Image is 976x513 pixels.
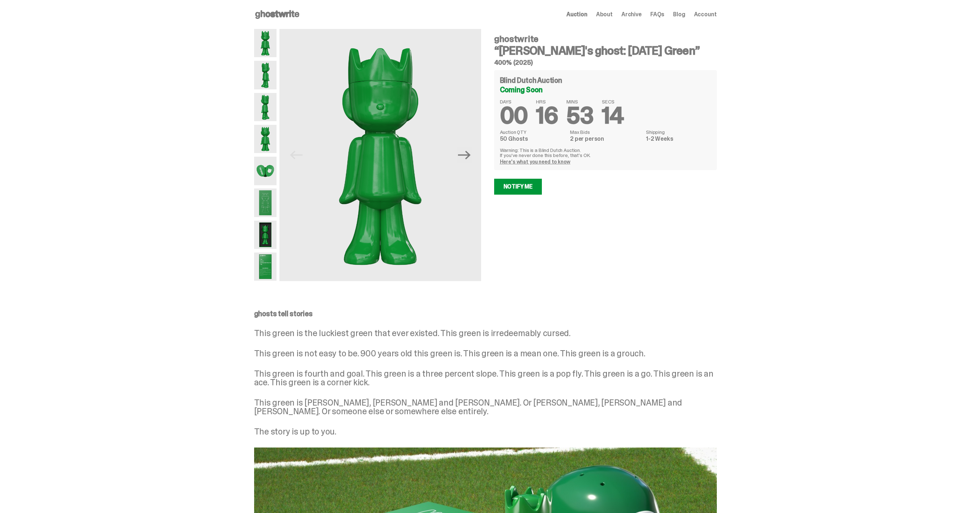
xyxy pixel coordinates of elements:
span: 53 [566,101,593,131]
img: Schrodinger_Green_Hero_1.png [254,29,277,57]
a: Notify Me [494,179,542,195]
a: Auction [566,12,587,17]
p: Warning: This is a Blind Dutch Auction. If you’ve never done this before, that’s OK. [500,148,711,158]
img: Schrodinger_Green_Hero_3.png [254,93,277,121]
p: This green is fourth and goal. This green is a three percent slope. This green is a pop fly. This... [254,369,717,387]
h4: Blind Dutch Auction [500,77,562,84]
dt: Shipping [646,130,711,135]
span: 14 [602,101,624,131]
img: Schrodinger_Green_Hero_13.png [254,221,277,249]
span: SECS [602,99,624,104]
a: Here's what you need to know [500,158,570,165]
span: MINS [566,99,593,104]
a: Account [694,12,717,17]
dd: 2 per person [570,136,642,142]
img: Schrodinger_Green_Hero_6.png [254,125,277,153]
dt: Max Bids [570,130,642,135]
img: Schrodinger_Green_Hero_7.png [254,157,277,185]
dt: Auction QTY [500,130,566,135]
p: This green is [PERSON_NAME], [PERSON_NAME] and [PERSON_NAME]. Or [PERSON_NAME], [PERSON_NAME] and... [254,398,717,416]
a: Archive [621,12,642,17]
span: HRS [536,99,558,104]
span: 16 [536,101,558,131]
p: This green is the luckiest green that ever existed. This green is irredeemably cursed. [254,329,717,338]
img: Schrodinger_Green_Hero_9.png [254,188,277,217]
a: Blog [673,12,685,17]
h5: 400% (2025) [494,59,717,66]
h3: “[PERSON_NAME]'s ghost: [DATE] Green” [494,45,717,56]
button: Next [457,147,472,163]
p: The story is up to you. [254,427,717,436]
a: About [596,12,613,17]
dd: 1-2 Weeks [646,136,711,142]
p: This green is not easy to be. 900 years old this green is. This green is a mean one. This green i... [254,349,717,358]
a: FAQs [650,12,664,17]
span: DAYS [500,99,528,104]
div: Coming Soon [500,86,711,93]
dd: 50 Ghosts [500,136,566,142]
p: ghosts tell stories [254,310,717,317]
img: Schrodinger_Green_Hero_12.png [254,253,277,281]
span: 00 [500,101,528,131]
img: Schrodinger_Green_Hero_2.png [254,61,277,89]
h4: ghostwrite [494,35,717,43]
img: Schrodinger_Green_Hero_1.png [279,29,481,281]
